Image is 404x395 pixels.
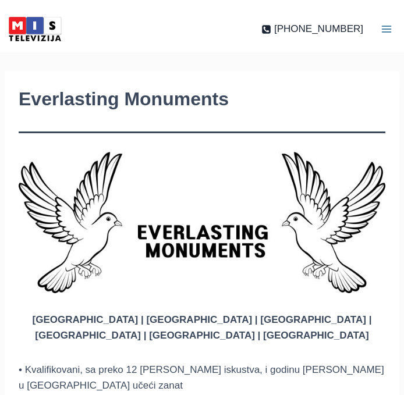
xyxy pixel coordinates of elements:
span: [PHONE_NUMBER] [274,21,363,37]
img: MIS Television [6,15,64,44]
h1: Everlasting Monuments [19,85,385,113]
strong: [GEOGRAPHIC_DATA] | [GEOGRAPHIC_DATA] | [GEOGRAPHIC_DATA] | [GEOGRAPHIC_DATA] | [GEOGRAPHIC_DATA]... [33,314,372,341]
a: [PHONE_NUMBER] [261,21,363,37]
button: Open menu [369,12,404,47]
